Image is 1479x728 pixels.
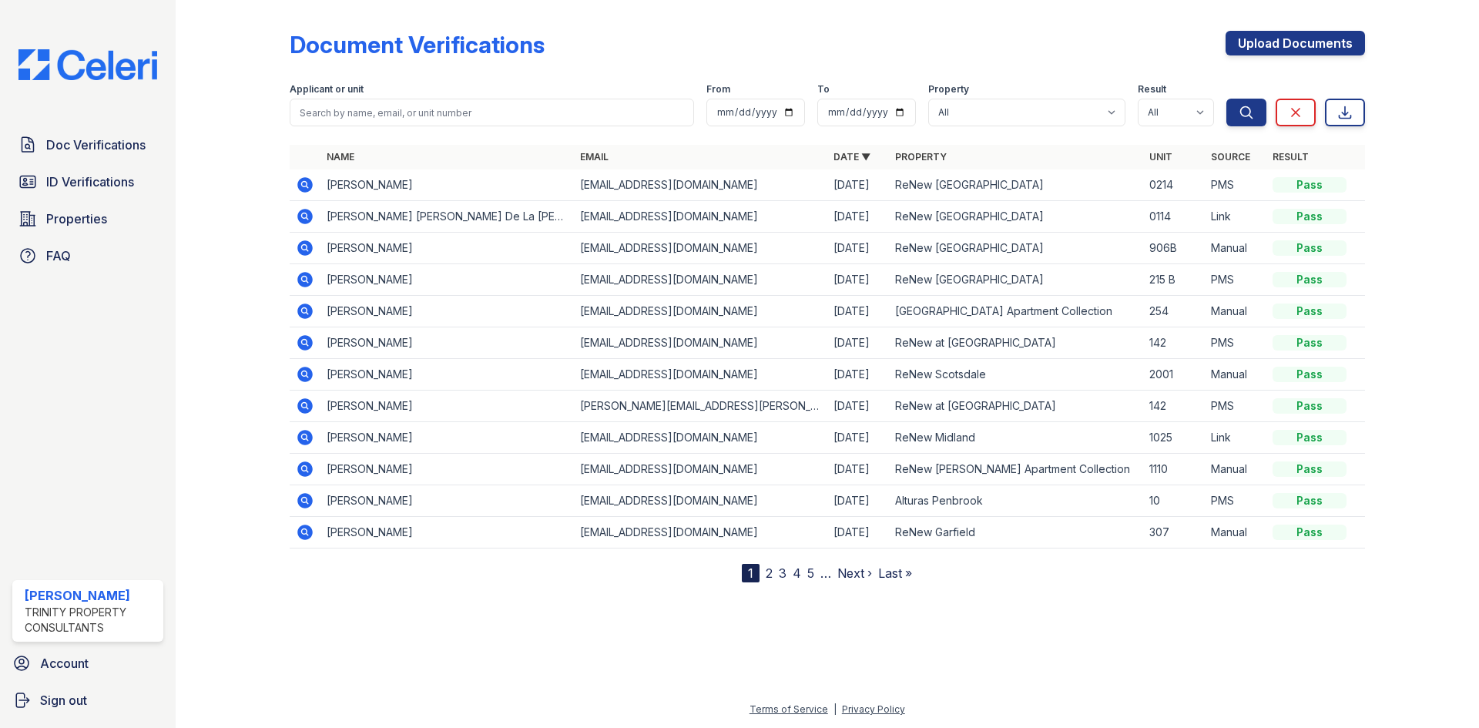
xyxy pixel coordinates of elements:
[706,83,730,96] label: From
[46,136,146,154] span: Doc Verifications
[574,485,827,517] td: [EMAIL_ADDRESS][DOMAIN_NAME]
[574,391,827,422] td: [PERSON_NAME][EMAIL_ADDRESS][PERSON_NAME][DOMAIN_NAME]
[12,240,163,271] a: FAQ
[1205,517,1266,549] td: Manual
[779,565,786,581] a: 3
[1205,233,1266,264] td: Manual
[878,565,912,581] a: Last »
[889,264,1142,296] td: ReNew [GEOGRAPHIC_DATA]
[807,565,814,581] a: 5
[320,169,574,201] td: [PERSON_NAME]
[320,485,574,517] td: [PERSON_NAME]
[574,169,827,201] td: [EMAIL_ADDRESS][DOMAIN_NAME]
[889,327,1142,359] td: ReNew at [GEOGRAPHIC_DATA]
[290,31,545,59] div: Document Verifications
[827,327,889,359] td: [DATE]
[827,296,889,327] td: [DATE]
[40,654,89,673] span: Account
[1205,359,1266,391] td: Manual
[1143,391,1205,422] td: 142
[827,169,889,201] td: [DATE]
[574,327,827,359] td: [EMAIL_ADDRESS][DOMAIN_NAME]
[827,485,889,517] td: [DATE]
[320,391,574,422] td: [PERSON_NAME]
[1205,264,1266,296] td: PMS
[1205,454,1266,485] td: Manual
[928,83,969,96] label: Property
[574,264,827,296] td: [EMAIL_ADDRESS][DOMAIN_NAME]
[1273,304,1347,319] div: Pass
[1273,367,1347,382] div: Pass
[320,359,574,391] td: [PERSON_NAME]
[889,517,1142,549] td: ReNew Garfield
[1273,430,1347,445] div: Pass
[12,203,163,234] a: Properties
[25,586,157,605] div: [PERSON_NAME]
[40,691,87,710] span: Sign out
[1226,31,1365,55] a: Upload Documents
[320,454,574,485] td: [PERSON_NAME]
[1143,359,1205,391] td: 2001
[1205,391,1266,422] td: PMS
[320,264,574,296] td: [PERSON_NAME]
[1205,201,1266,233] td: Link
[320,296,574,327] td: [PERSON_NAME]
[6,49,169,80] img: CE_Logo_Blue-a8612792a0a2168367f1c8372b55b34899dd931a85d93a1a3d3e32e68fde9ad4.png
[820,564,831,582] span: …
[6,648,169,679] a: Account
[1273,525,1347,540] div: Pass
[827,201,889,233] td: [DATE]
[1273,335,1347,351] div: Pass
[889,359,1142,391] td: ReNew Scotsdale
[827,517,889,549] td: [DATE]
[574,454,827,485] td: [EMAIL_ADDRESS][DOMAIN_NAME]
[827,391,889,422] td: [DATE]
[750,703,828,715] a: Terms of Service
[793,565,801,581] a: 4
[889,422,1142,454] td: ReNew Midland
[889,169,1142,201] td: ReNew [GEOGRAPHIC_DATA]
[46,173,134,191] span: ID Verifications
[1211,151,1250,163] a: Source
[6,685,169,716] a: Sign out
[320,422,574,454] td: [PERSON_NAME]
[895,151,947,163] a: Property
[574,233,827,264] td: [EMAIL_ADDRESS][DOMAIN_NAME]
[290,99,694,126] input: Search by name, email, or unit number
[1149,151,1172,163] a: Unit
[833,703,837,715] div: |
[1205,169,1266,201] td: PMS
[46,247,71,265] span: FAQ
[1143,201,1205,233] td: 0114
[842,703,905,715] a: Privacy Policy
[25,605,157,636] div: Trinity Property Consultants
[1273,493,1347,508] div: Pass
[1143,169,1205,201] td: 0214
[320,201,574,233] td: [PERSON_NAME] [PERSON_NAME] De La [PERSON_NAME]
[12,129,163,160] a: Doc Verifications
[817,83,830,96] label: To
[320,327,574,359] td: [PERSON_NAME]
[574,517,827,549] td: [EMAIL_ADDRESS][DOMAIN_NAME]
[1273,272,1347,287] div: Pass
[1205,296,1266,327] td: Manual
[574,359,827,391] td: [EMAIL_ADDRESS][DOMAIN_NAME]
[574,296,827,327] td: [EMAIL_ADDRESS][DOMAIN_NAME]
[827,233,889,264] td: [DATE]
[320,233,574,264] td: [PERSON_NAME]
[1138,83,1166,96] label: Result
[827,454,889,485] td: [DATE]
[1273,209,1347,224] div: Pass
[889,485,1142,517] td: Alturas Penbrook
[1143,454,1205,485] td: 1110
[833,151,870,163] a: Date ▼
[290,83,364,96] label: Applicant or unit
[889,296,1142,327] td: [GEOGRAPHIC_DATA] Apartment Collection
[320,517,574,549] td: [PERSON_NAME]
[889,201,1142,233] td: ReNew [GEOGRAPHIC_DATA]
[1273,398,1347,414] div: Pass
[1205,485,1266,517] td: PMS
[46,210,107,228] span: Properties
[827,264,889,296] td: [DATE]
